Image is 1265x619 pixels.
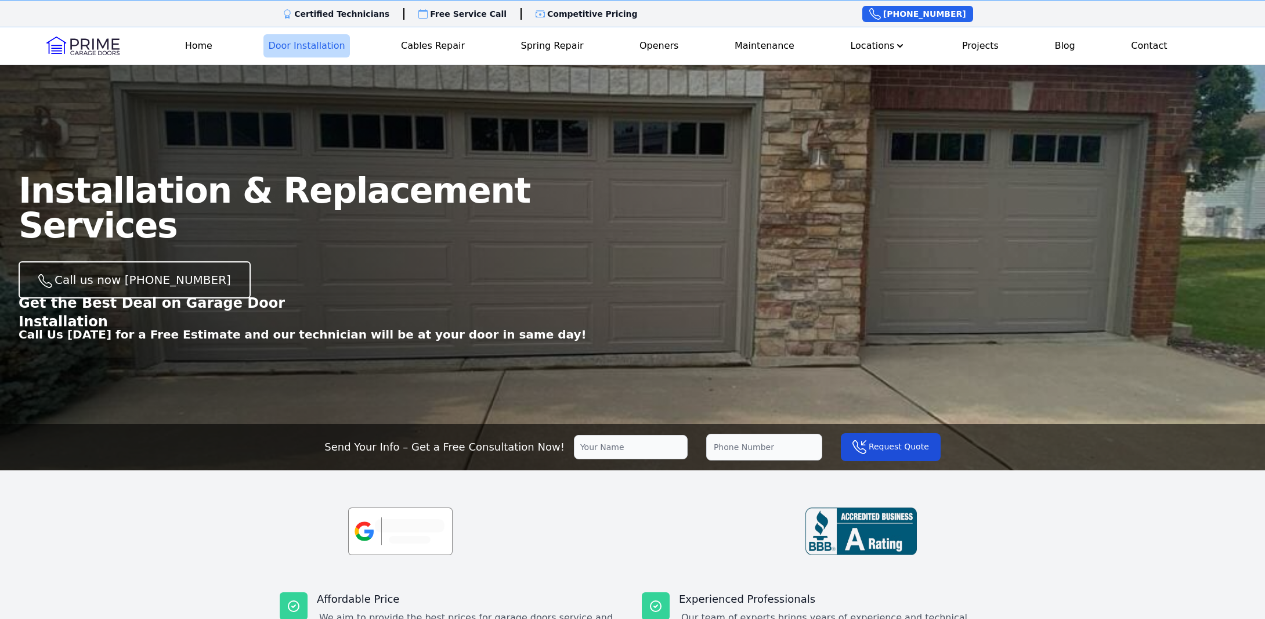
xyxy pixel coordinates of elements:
p: Call Us [DATE] for a Free Estimate and our technician will be at your door in same day! [19,326,587,343]
a: Spring Repair [516,34,588,57]
p: Affordable Price [317,592,623,606]
p: Certified Technicians [294,8,389,20]
input: Phone Number [706,434,822,460]
a: Projects [957,34,1003,57]
button: Request Quote [841,433,941,461]
a: Openers [635,34,684,57]
img: BBB-review [805,508,917,555]
a: Contact [1126,34,1172,57]
a: Blog [1050,34,1079,57]
span: Installation & Replacement Services [19,170,530,246]
input: Your Name [574,435,688,459]
a: Home [180,34,217,57]
p: Free Service Call [430,8,507,20]
a: Cables Repair [396,34,469,57]
p: Send Your Info – Get a Free Consultation Now! [324,439,565,455]
a: [PHONE_NUMBER] [862,6,973,22]
a: Call us now [PHONE_NUMBER] [19,261,251,298]
a: Maintenance [730,34,799,57]
a: Door Installation [263,34,349,57]
img: Logo [46,37,120,55]
p: Competitive Pricing [547,8,638,20]
button: Locations [845,34,910,57]
p: Experienced Professionals [679,592,985,606]
p: Get the Best Deal on Garage Door Installation [19,294,353,331]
